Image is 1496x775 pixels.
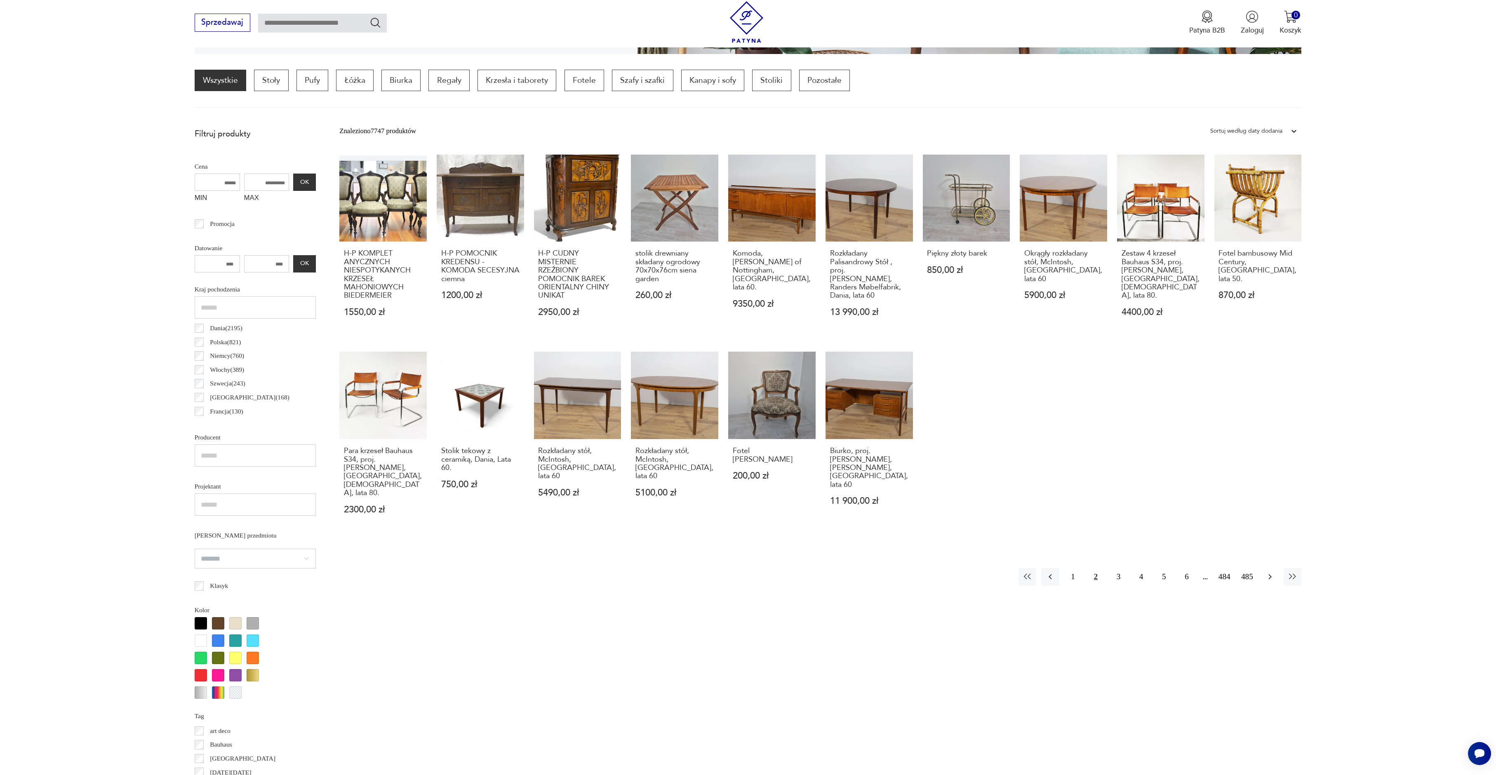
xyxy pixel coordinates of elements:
h3: Stolik tekowy z ceramiką, Dania, Lata 60. [441,447,520,472]
a: Kanapy i sofy [681,70,744,91]
a: H-P CUDNY MISTERNIE RZEŹBIONY POMOCNIK BAREK ORIENTALNY CHINY UNIKATH-P CUDNY MISTERNIE RZEŹBIONY... [534,155,621,336]
h3: Komoda, [PERSON_NAME] of Nottingham, [GEOGRAPHIC_DATA], lata 60. [733,249,811,291]
a: Sprzedawaj [195,20,250,26]
h3: Rozkładany stół, McIntosh, [GEOGRAPHIC_DATA], lata 60 [635,447,714,481]
h3: Fotel bambusowy Mid Century, [GEOGRAPHIC_DATA], lata 50. [1218,249,1297,283]
p: [GEOGRAPHIC_DATA] ( 168 ) [210,392,289,403]
p: Francja ( 130 ) [210,406,243,417]
a: H-P KOMPLET ANYCZNYCH NIESPOTYKANYCH KRZESEŁ MAHONIOWYCH BIEDERMEIERH-P KOMPLET ANYCZNYCH NIESPOT... [339,155,427,336]
a: Pufy [296,70,328,91]
button: 6 [1178,568,1195,586]
a: Stoły [254,70,288,91]
p: Kolor [195,605,316,615]
p: Koszyk [1280,26,1301,35]
a: Rozkładany stół, McIntosh, Wielka Brytania, lata 60Rozkładany stół, McIntosh, [GEOGRAPHIC_DATA], ... [534,352,621,533]
p: 2950,00 zł [538,308,616,317]
h3: Biurko, proj. [PERSON_NAME], [PERSON_NAME], [GEOGRAPHIC_DATA], lata 60 [830,447,908,489]
a: Ikona medaluPatyna B2B [1189,10,1225,35]
p: Patyna B2B [1189,26,1225,35]
button: OK [293,174,315,191]
a: Biurko, proj. G. Omann, Omann Jun, Dania, lata 60Biurko, proj. [PERSON_NAME], [PERSON_NAME], [GEO... [826,352,913,533]
a: Fotel bambusowy Mid Century, Niemcy, lata 50.Fotel bambusowy Mid Century, [GEOGRAPHIC_DATA], lata... [1214,155,1302,336]
p: 260,00 zł [635,291,714,300]
button: Patyna B2B [1189,10,1225,35]
p: 5100,00 zł [635,488,714,497]
button: Sprzedawaj [195,14,250,32]
a: Regały [428,70,469,91]
a: stolik drewniany składany ogrodowy 70x70x76cm siena gardenstolik drewniany składany ogrodowy 70x7... [631,155,718,336]
a: Komoda, William Laurence of Nottingham, Wielka Brytania, lata 60.Komoda, [PERSON_NAME] of Notting... [728,155,816,336]
button: 4 [1132,568,1150,586]
a: Biurka [381,70,421,91]
button: 3 [1110,568,1127,586]
h3: Rozkładany Palisandrowy Stół , proj. [PERSON_NAME], Randers Møbelfabrik, Dania, lata 60 [830,249,908,300]
h3: H-P POMOCNIK KREDENSU - KOMODA SECESYJNA ciemna [441,249,520,283]
p: 1550,00 zł [344,308,422,317]
h3: Zestaw 4 krzeseł Bauhaus S34, proj. [PERSON_NAME], [GEOGRAPHIC_DATA], [DEMOGRAPHIC_DATA], lata 80. [1122,249,1200,300]
h3: Piękny złoty barek [927,249,1005,258]
p: 750,00 zł [441,480,520,489]
p: 200,00 zł [733,472,811,480]
p: Niemcy ( 760 ) [210,350,244,361]
label: MAX [244,191,289,207]
iframe: Smartsupp widget button [1468,742,1491,765]
p: 2300,00 zł [344,505,422,514]
p: Dania ( 2195 ) [210,323,242,333]
button: 5 [1155,568,1173,586]
a: Okrągły rozkładany stół, McIntosh, Wielka Brytania, lata 60Okrągły rozkładany stół, McIntosh, [GE... [1020,155,1107,336]
p: Kraj pochodzenia [195,284,316,295]
p: 9350,00 zł [733,300,811,308]
h3: Fotel [PERSON_NAME] [733,447,811,464]
p: Szwecja ( 243 ) [210,378,245,389]
p: Polska ( 821 ) [210,337,241,348]
p: 11 900,00 zł [830,497,908,505]
div: Sortuj według daty dodania [1210,126,1282,136]
p: Filtruj produkty [195,129,316,139]
p: Włochy ( 389 ) [210,364,244,375]
p: 13 990,00 zł [830,308,908,317]
a: Stolik tekowy z ceramiką, Dania, Lata 60.Stolik tekowy z ceramiką, Dania, Lata 60.750,00 zł [437,352,524,533]
h3: H-P KOMPLET ANYCZNYCH NIESPOTYKANYCH KRZESEŁ MAHONIOWYCH BIEDERMEIER [344,249,422,300]
p: Klasyk [210,580,228,591]
h3: stolik drewniany składany ogrodowy 70x70x76cm siena garden [635,249,714,283]
p: Datowanie [195,243,316,254]
a: H-P POMOCNIK KREDENSU - KOMODA SECESYJNA ciemnaH-P POMOCNIK KREDENSU - KOMODA SECESYJNA ciemna120... [437,155,524,336]
img: Ikona koszyka [1284,10,1297,23]
div: Znaleziono 7747 produktów [339,126,416,136]
p: Cena [195,161,316,172]
p: [GEOGRAPHIC_DATA] [210,753,275,764]
p: art deco [210,726,231,736]
p: 850,00 zł [927,266,1005,275]
a: Pozostałe [799,70,850,91]
button: 0Koszyk [1280,10,1301,35]
a: Para krzeseł Bauhaus S34, proj. Mart Stam, Bulthaup, Niemcy, lata 80.Para krzeseł Bauhaus S34, pr... [339,352,427,533]
a: Zestaw 4 krzeseł Bauhaus S34, proj. Mart Stam, Bulthaup, Niemcy, lata 80.Zestaw 4 krzeseł Bauhaus... [1117,155,1204,336]
a: Fotele [565,70,604,91]
a: Szafy i szafki [612,70,673,91]
div: 0 [1291,11,1300,19]
p: Zaloguj [1241,26,1264,35]
img: Patyna - sklep z meblami i dekoracjami vintage [726,1,767,43]
a: Łóżka [336,70,373,91]
a: Stoliki [752,70,791,91]
p: Czechy ( 121 ) [210,420,243,430]
p: 5900,00 zł [1024,291,1103,300]
p: [PERSON_NAME] przedmiotu [195,530,316,541]
p: 5490,00 zł [538,488,616,497]
p: Bauhaus [210,739,232,750]
a: Rozkładany Palisandrowy Stół , proj. Harry Østergaard, Randers Møbelfabrik, Dania, lata 60Rozkład... [826,155,913,336]
p: Promocja [210,218,235,229]
a: Krzesła i taborety [477,70,556,91]
button: 1 [1064,568,1082,586]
